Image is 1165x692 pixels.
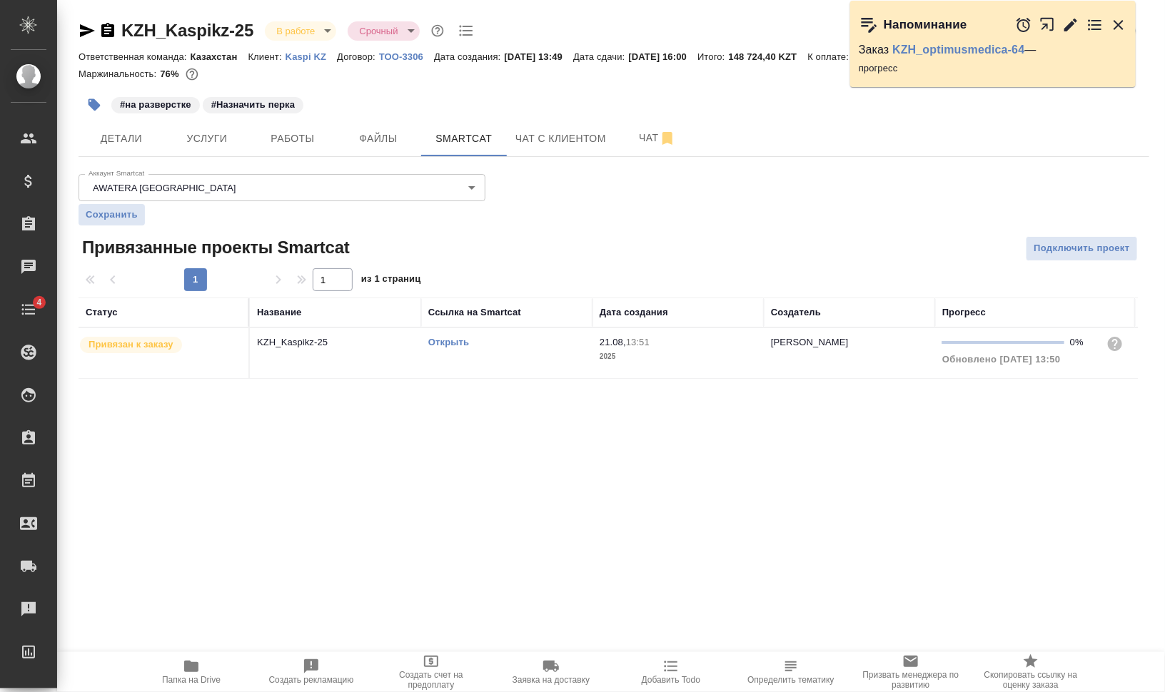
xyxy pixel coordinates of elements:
button: Открыть в новой вкладке [1039,9,1056,40]
button: Todo [455,20,477,41]
a: Открыть [428,337,469,347]
p: [PERSON_NAME] [771,337,849,347]
p: [DATE] 16:00 [629,51,698,62]
span: Обновлено [DATE] 13:50 [942,354,1061,365]
div: В работе [265,21,336,41]
p: Маржинальность: [79,68,160,79]
span: Добавить Todo [642,675,700,685]
a: Kaspi KZ [286,50,337,62]
button: Редактировать [1062,16,1079,34]
button: В работе [272,25,319,37]
a: 4 [4,292,54,327]
button: Доп статусы указывают на важность/срочность заказа [428,21,447,40]
svg: Отписаться [659,130,676,147]
div: Ссылка на Smartcat [428,305,521,320]
span: Призвать менеджера по развитию [859,670,962,690]
span: Скопировать ссылку на оценку заказа [979,670,1082,690]
button: Определить тематику [731,652,851,692]
button: Подключить проект [1026,236,1138,261]
span: из 1 страниц [361,270,421,291]
div: Название [257,305,301,320]
button: Создать счет на предоплату [371,652,491,692]
span: 4 [28,295,50,310]
p: 148 724,40 KZT [729,51,808,62]
p: Привязан к заказу [89,337,173,352]
p: прогресс [859,61,1127,76]
button: Создать рекламацию [251,652,371,692]
p: 76% [160,68,182,79]
p: Заказ — [859,43,1127,57]
button: Папка на Drive [131,652,251,692]
span: Чат с клиентом [515,130,606,148]
p: 13:51 [626,337,650,347]
button: Перейти в todo [1086,16,1104,34]
p: 2025 [600,350,757,364]
div: Прогресс [942,305,986,320]
button: Срочный [355,25,402,37]
span: Привязанные проекты Smartcat [79,236,350,259]
a: ТОО-3306 [379,50,434,62]
span: Заявка на доставку [513,675,590,685]
p: Договор: [337,51,379,62]
span: Создать рекламацию [269,675,354,685]
a: KZH_optimusmedica-64 [892,44,1024,56]
p: KZH_Kaspikz-25 [257,335,414,350]
p: Ответственная команда: [79,51,191,62]
div: Статус [86,305,118,320]
p: К оплате: [808,51,853,62]
button: 4772.00 RUB; 0.00 KZT; [183,65,201,83]
button: Скопировать ссылку на оценку заказа [971,652,1091,692]
p: Напоминание [884,18,967,32]
p: [DATE] 13:49 [505,51,574,62]
span: Подключить проект [1034,240,1130,257]
span: Smartcat [430,130,498,148]
button: Добавить тэг [79,89,110,121]
a: KZH_Kaspikz-25 [121,21,253,40]
p: Дата сдачи: [573,51,628,62]
p: ТОО-3306 [379,51,434,62]
p: Казахстан [191,51,248,62]
span: на разверстке [110,98,201,110]
span: Определить тематику [747,675,834,685]
p: Дата создания: [434,51,504,62]
span: Работы [258,130,327,148]
p: #на разверстке [120,98,191,112]
div: Создатель [771,305,821,320]
div: В работе [348,21,419,41]
p: 21.08, [600,337,626,347]
p: Kaspi KZ [286,51,337,62]
div: Дата создания [600,305,668,320]
button: Скопировать ссылку для ЯМессенджера [79,22,96,39]
span: Детали [87,130,156,148]
p: Клиент: [248,51,285,62]
button: Добавить Todo [611,652,731,692]
span: Файлы [344,130,413,148]
span: Папка на Drive [162,675,221,685]
div: AWATERA [GEOGRAPHIC_DATA] [79,174,485,201]
span: Чат [623,129,692,147]
button: AWATERA [GEOGRAPHIC_DATA] [89,182,241,194]
p: #Назначить перка [211,98,295,112]
button: Закрыть [1110,16,1127,34]
span: Услуги [173,130,241,148]
button: Призвать менеджера по развитию [851,652,971,692]
p: Итого: [697,51,728,62]
button: Скопировать ссылку [99,22,116,39]
span: Создать счет на предоплату [380,670,483,690]
button: Заявка на доставку [491,652,611,692]
div: 0% [1070,335,1095,350]
span: Сохранить [86,208,138,222]
button: Сохранить [79,204,145,225]
button: Отложить [1015,16,1032,34]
